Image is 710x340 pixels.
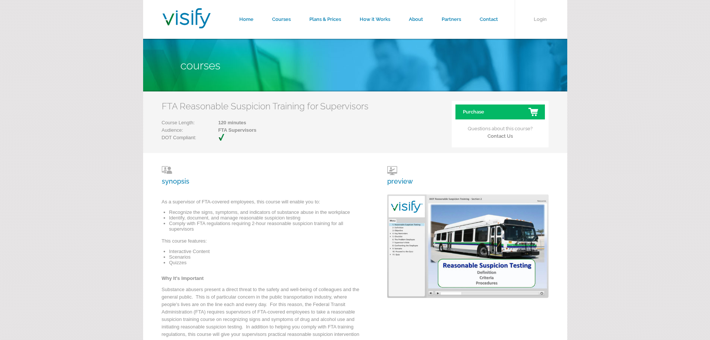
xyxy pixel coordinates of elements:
[169,260,363,265] li: Quizzes
[162,166,363,185] h3: synopsis
[455,119,545,140] p: Questions about this course?
[162,198,363,209] p: As a supervisor of FTA-covered employees, this course will enable you to:
[162,20,211,31] a: Visify Training
[387,194,549,298] img: FTARS%20Screenshot.jpg
[162,101,369,112] h2: FTA Reasonable Suspicion Training for Supervisors
[455,105,545,119] a: Purchase
[195,119,256,127] span: 120 minutes
[169,209,363,215] li: Recognize the signs, symptoms, and indicators of substance abuse in the workplace
[387,166,413,185] h3: preview
[162,134,233,141] p: DOT Compliant:
[180,59,220,72] span: Courses
[162,275,204,281] strong: Why It's Important
[169,249,363,254] li: Interactive Content
[162,119,256,127] p: Course Length:
[195,127,256,134] span: FTA Supervisors
[169,221,363,232] li: Comply with FTA regulations requiring 2-hour reasonable suspicion training for all supervisors
[487,133,513,139] a: Contact Us
[162,237,363,249] p: This course features:
[162,8,211,28] img: Visify Training
[169,254,363,260] li: Scenarios
[162,127,256,134] p: Audience:
[169,215,363,221] li: Identify, document, and manage reasonable suspicion testing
